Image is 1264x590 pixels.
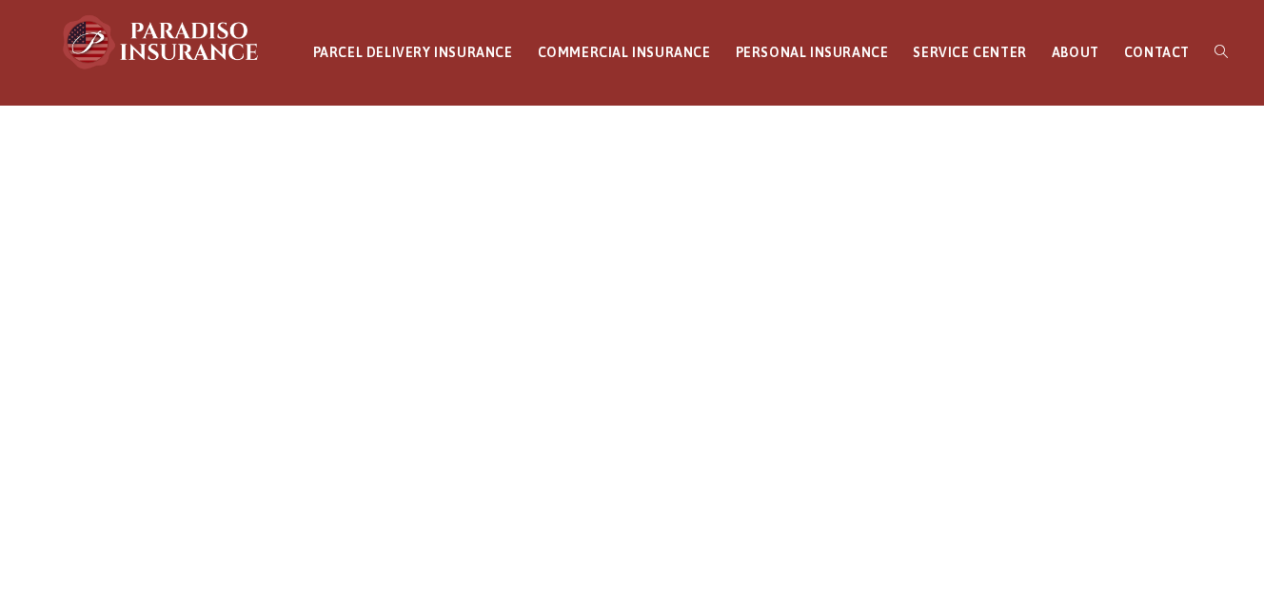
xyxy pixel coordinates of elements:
span: ABOUT [1052,45,1099,60]
img: Paradiso Insurance [57,13,267,70]
span: PERSONAL INSURANCE [736,45,889,60]
span: SERVICE CENTER [913,45,1026,60]
span: CONTACT [1124,45,1190,60]
span: PARCEL DELIVERY INSURANCE [313,45,513,60]
span: COMMERCIAL INSURANCE [538,45,711,60]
